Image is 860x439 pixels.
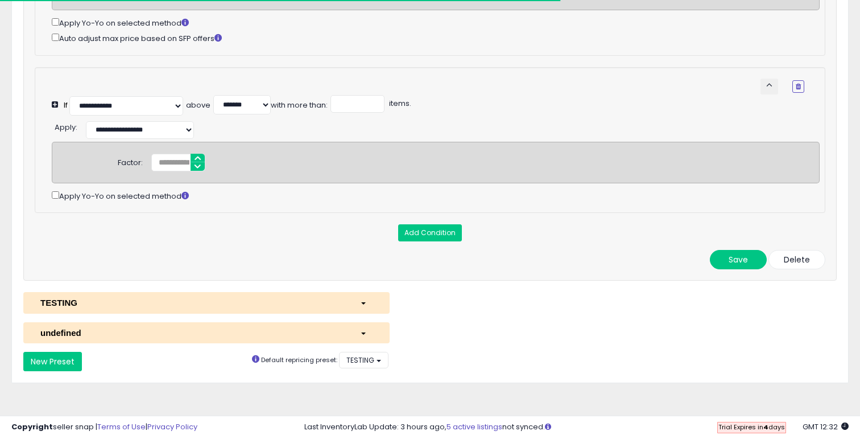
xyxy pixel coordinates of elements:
a: Privacy Policy [147,421,197,432]
a: Terms of Use [97,421,146,432]
button: New Preset [23,352,82,371]
button: Add Condition [398,224,462,241]
div: TESTING [32,297,352,309]
div: Apply Yo-Yo on selected method [52,16,820,29]
button: Delete [768,250,825,269]
span: Trial Expires in days [718,422,785,432]
span: TESTING [346,355,374,365]
strong: Copyright [11,421,53,432]
small: Default repricing preset: [261,355,337,364]
div: Auto adjust max price based on SFP offers [52,31,820,44]
span: Apply [55,122,76,133]
i: Remove Condition [796,83,801,90]
div: undefined [32,327,352,339]
button: Save [710,250,767,269]
div: Last InventoryLab Update: 3 hours ago, not synced. [304,422,849,433]
button: TESTING [23,292,390,313]
button: undefined [23,322,390,343]
div: : [55,118,77,133]
div: Factor: [118,154,143,169]
span: 2025-09-10 12:32 GMT [803,421,849,432]
div: above [186,100,210,111]
button: keyboard_arrow_up [760,79,778,95]
i: Click here to read more about un-synced listings. [545,423,551,430]
div: Apply Yo-Yo on selected method [52,189,820,202]
div: with more than: [271,100,328,111]
button: TESTING [339,352,388,368]
b: 4 [763,422,768,432]
div: seller snap | | [11,422,197,433]
a: 5 active listings [446,421,502,432]
span: items. [387,98,411,109]
span: keyboard_arrow_up [764,80,775,91]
